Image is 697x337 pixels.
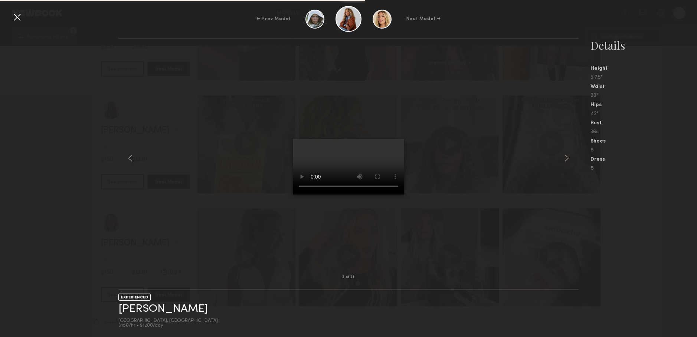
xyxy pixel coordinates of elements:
[118,318,218,323] div: [GEOGRAPHIC_DATA], [GEOGRAPHIC_DATA]
[590,166,697,171] div: 8
[590,75,697,80] div: 5'7.5"
[590,130,697,135] div: 36c
[590,121,697,126] div: Bust
[118,294,151,301] div: EXPERIENCED
[590,139,697,144] div: Shoes
[590,157,697,162] div: Dress
[406,16,441,22] div: Next Model →
[590,111,697,117] div: 42"
[590,38,697,53] div: Details
[590,84,697,89] div: Waist
[118,303,208,315] a: [PERSON_NAME]
[590,93,697,98] div: 29"
[590,66,697,71] div: Height
[256,16,291,22] div: ← Prev Model
[590,148,697,153] div: 8
[590,102,697,108] div: Hips
[343,275,354,279] div: 3 of 31
[118,323,218,328] div: $150/hr • $1200/day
